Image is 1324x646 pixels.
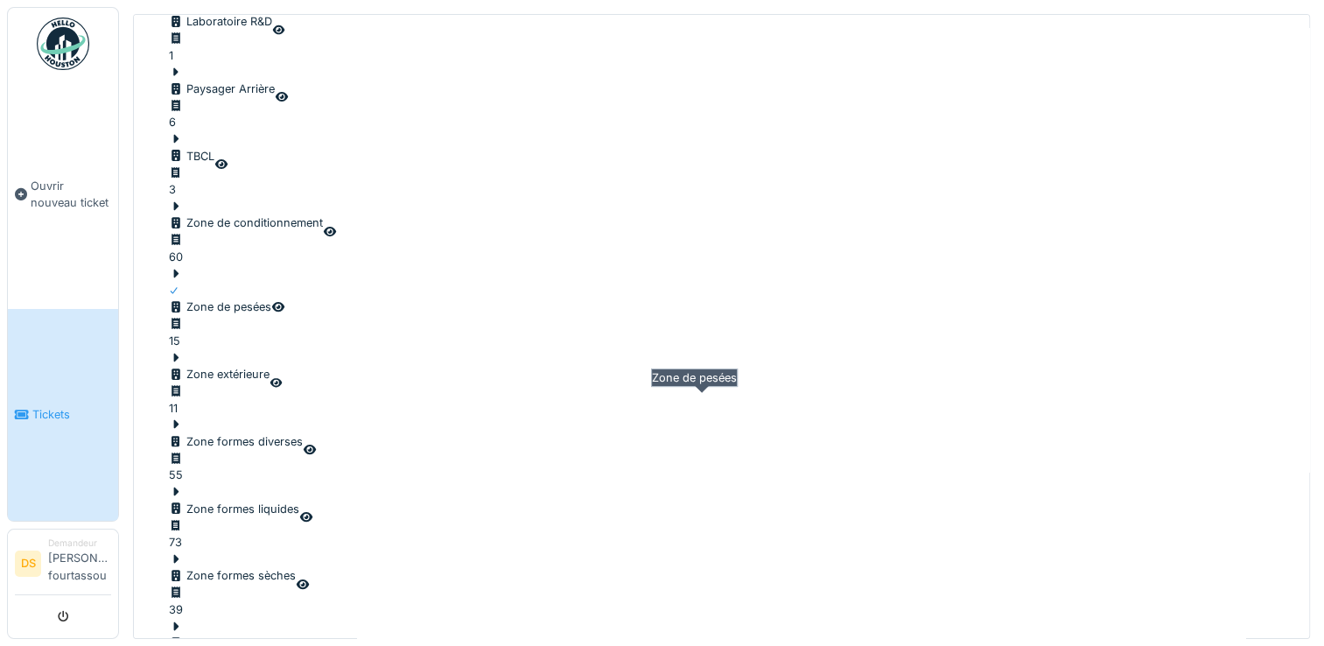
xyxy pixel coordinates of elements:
div: Laboratoire R&D [169,13,272,30]
div: 15 [169,333,183,349]
a: Ouvrir nouveau ticket [8,80,118,309]
div: TBCL [169,148,214,165]
div: 3 [169,181,183,198]
span: Tickets [32,406,111,423]
div: 73 [169,534,183,551]
li: DS [15,551,41,577]
div: Zone formes sèches [169,567,296,584]
div: Zone extérieure [169,366,270,383]
img: Badge_color-CXgf-gQk.svg [37,18,89,70]
div: Zone de pesées [169,298,271,315]
li: [PERSON_NAME] fourtassou [48,537,111,591]
div: Zone de pesées [651,369,738,387]
div: 6 [169,114,183,130]
div: Zone formes liquides [169,501,299,517]
div: 11 [169,400,183,417]
div: 55 [169,467,183,483]
a: Tickets [8,309,118,521]
div: 60 [169,249,183,265]
div: 1 [169,47,183,64]
div: 39 [169,601,183,618]
a: DS Demandeur[PERSON_NAME] fourtassou [15,537,111,595]
span: Ouvrir nouveau ticket [31,178,111,211]
div: Zone de conditionnement [169,214,323,231]
div: Demandeur [48,537,111,550]
div: Paysager Arrière [169,81,275,97]
div: Zone formes diverses [169,433,303,450]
